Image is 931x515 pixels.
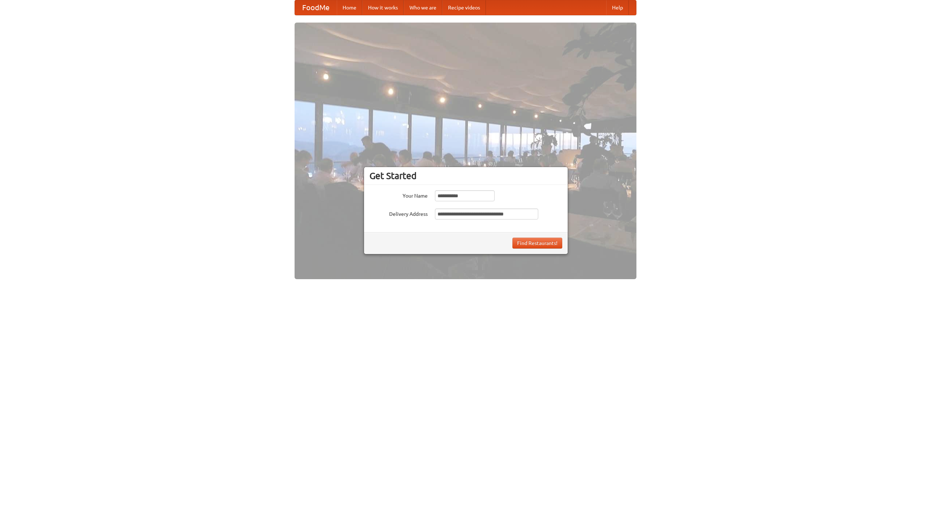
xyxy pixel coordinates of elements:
a: FoodMe [295,0,337,15]
a: How it works [362,0,404,15]
h3: Get Started [369,170,562,181]
label: Delivery Address [369,209,428,218]
a: Recipe videos [442,0,486,15]
a: Home [337,0,362,15]
a: Who we are [404,0,442,15]
button: Find Restaurants! [512,238,562,249]
a: Help [606,0,629,15]
label: Your Name [369,190,428,199]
